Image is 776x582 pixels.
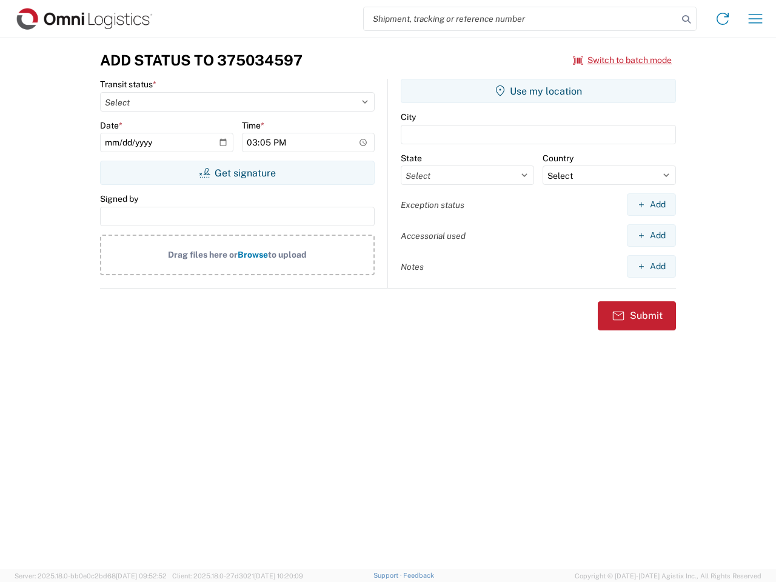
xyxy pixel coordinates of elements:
[238,250,268,259] span: Browse
[15,572,167,580] span: Server: 2025.18.0-bb0e0c2bd68
[268,250,307,259] span: to upload
[373,572,404,579] a: Support
[100,120,122,131] label: Date
[573,50,672,70] button: Switch to batch mode
[100,79,156,90] label: Transit status
[627,255,676,278] button: Add
[100,52,303,69] h3: Add Status to 375034597
[242,120,264,131] label: Time
[403,572,434,579] a: Feedback
[168,250,238,259] span: Drag files here or
[401,112,416,122] label: City
[401,199,464,210] label: Exception status
[627,193,676,216] button: Add
[100,193,138,204] label: Signed by
[401,79,676,103] button: Use my location
[401,230,466,241] label: Accessorial used
[172,572,303,580] span: Client: 2025.18.0-27d3021
[254,572,303,580] span: [DATE] 10:20:09
[627,224,676,247] button: Add
[364,7,678,30] input: Shipment, tracking or reference number
[116,572,167,580] span: [DATE] 09:52:52
[100,161,375,185] button: Get signature
[598,301,676,330] button: Submit
[575,570,761,581] span: Copyright © [DATE]-[DATE] Agistix Inc., All Rights Reserved
[401,261,424,272] label: Notes
[543,153,574,164] label: Country
[401,153,422,164] label: State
